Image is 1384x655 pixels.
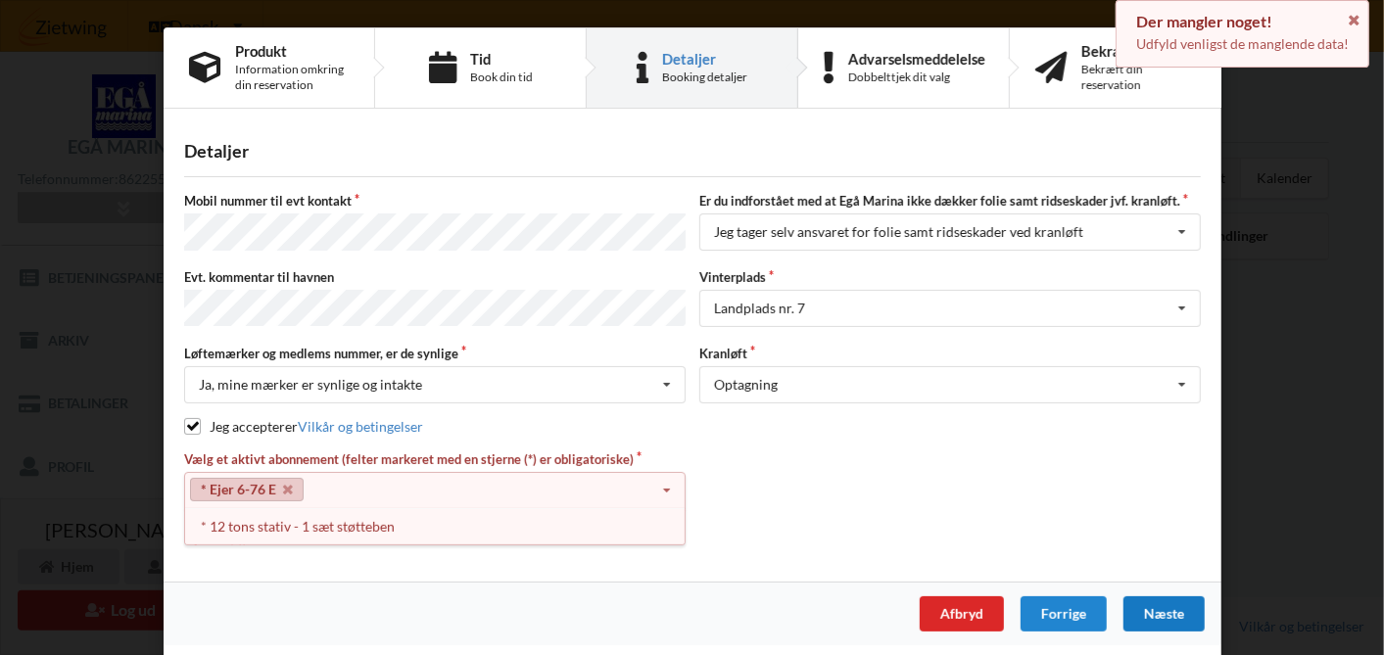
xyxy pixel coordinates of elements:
label: Vælg et aktivt abonnement (felter markeret med en stjerne (*) er obligatoriske) [184,450,686,468]
label: Jeg accepterer [184,418,423,435]
div: Landplads nr. 7 [714,302,805,315]
label: Evt. kommentar til havnen [184,268,686,286]
div: Detaljer [184,140,1201,163]
div: Bekræftelse [1081,43,1196,59]
div: Forrige [1020,596,1106,632]
div: Optagning [714,378,778,392]
div: Bekræft din reservation [1081,62,1196,93]
div: Tid [469,51,532,67]
label: Mobil nummer til evt kontakt [184,192,686,210]
div: Ja, mine mærker er synlige og intakte [199,378,422,392]
div: Jeg tager selv ansvaret for folie samt ridseskader ved kranløft [714,225,1083,239]
div: * 12 tons stativ - 1 sæt støtteben [185,508,685,544]
span: Sørg for, at du har valgt alle de nødvendige abonnementer (markeret med en stjerne (*)) [184,510,642,546]
label: Er du indforstået med at Egå Marina ikke dækker folie samt ridseskader jvf. kranløft. [699,192,1201,210]
div: Detaljer [662,51,747,67]
div: Næste [1122,596,1204,632]
label: Kranløft [699,345,1201,362]
div: Information omkring din reservation [235,62,349,93]
div: Dobbelttjek dit valg [847,70,984,85]
div: Booking detaljer [662,70,747,85]
a: Vilkår og betingelser [297,418,422,435]
p: Udfyld venligst de manglende data! [1136,34,1349,54]
label: Løftemærker og medlems nummer, er de synlige [184,345,686,362]
div: Afbryd [919,596,1003,632]
div: Book din tid [469,70,532,85]
div: Advarselsmeddelelse [847,51,984,67]
div: Der mangler noget! [1136,12,1349,31]
label: Vinterplads [699,268,1201,286]
a: * Ejer 6-76 E [190,478,304,501]
div: Produkt [235,43,349,59]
